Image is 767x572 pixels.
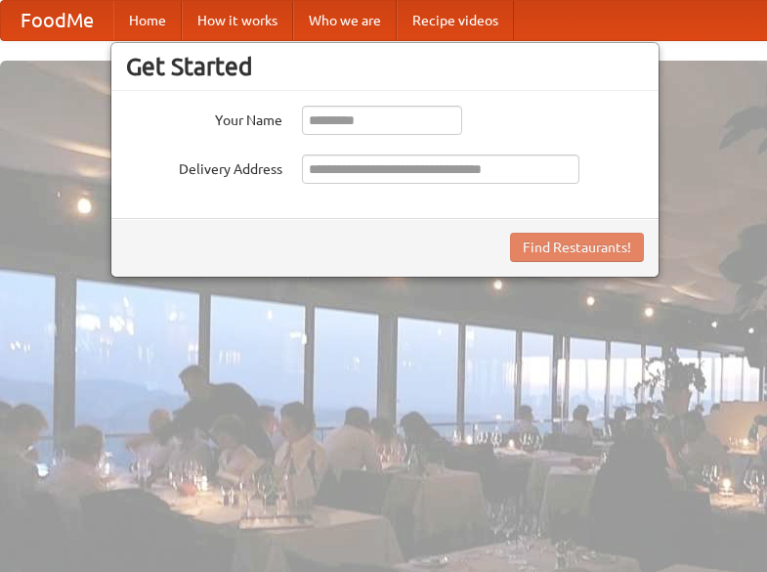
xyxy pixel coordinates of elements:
[510,233,644,262] button: Find Restaurants!
[126,52,644,81] h3: Get Started
[397,1,514,40] a: Recipe videos
[293,1,397,40] a: Who we are
[126,154,282,179] label: Delivery Address
[126,106,282,130] label: Your Name
[1,1,113,40] a: FoodMe
[113,1,182,40] a: Home
[182,1,293,40] a: How it works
